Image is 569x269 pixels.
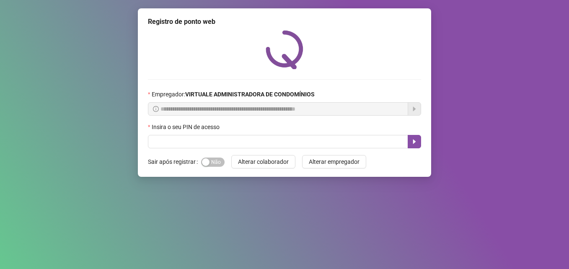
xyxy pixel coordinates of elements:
[266,30,303,69] img: QRPoint
[411,138,418,145] span: caret-right
[153,106,159,112] span: info-circle
[152,90,315,99] span: Empregador :
[148,122,225,132] label: Insira o seu PIN de acesso
[148,17,421,27] div: Registro de ponto web
[238,157,289,166] span: Alterar colaborador
[148,155,201,168] label: Sair após registrar
[185,91,315,98] strong: VIRTUALE ADMINISTRADORA DE CONDOMÍNIOS
[231,155,295,168] button: Alterar colaborador
[302,155,366,168] button: Alterar empregador
[309,157,360,166] span: Alterar empregador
